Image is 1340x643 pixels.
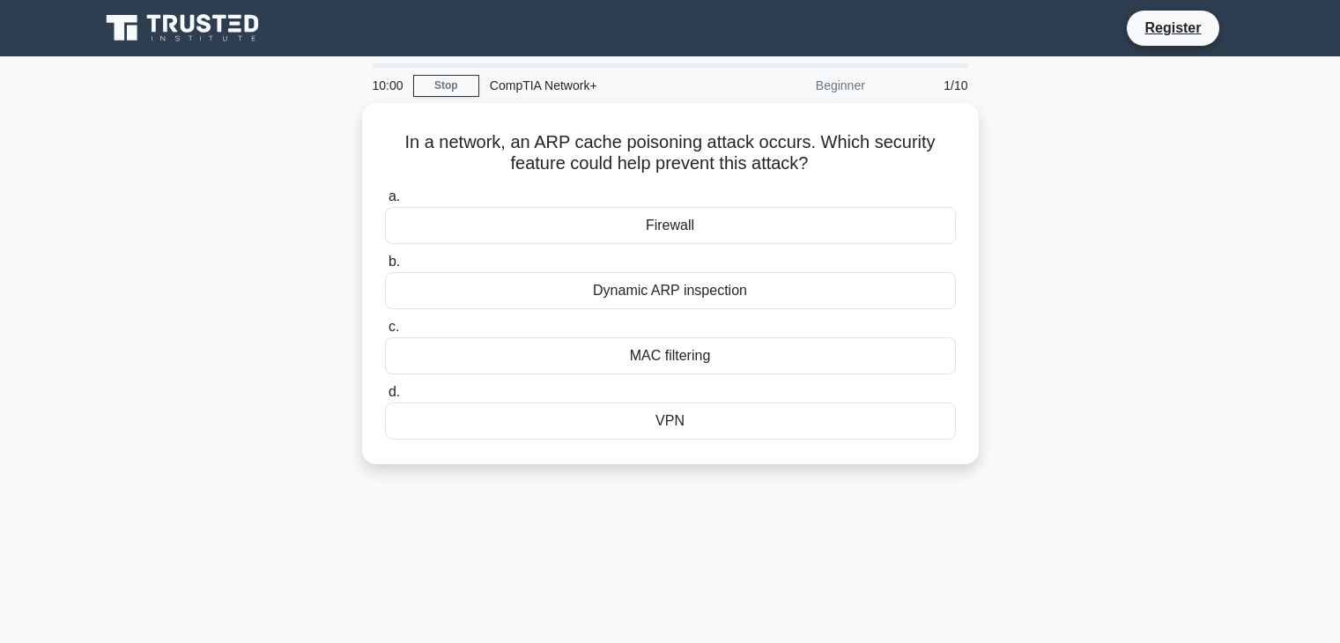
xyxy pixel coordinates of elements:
a: Register [1134,17,1211,39]
span: a. [389,188,400,203]
div: 1/10 [876,68,979,103]
div: CompTIA Network+ [479,68,722,103]
div: VPN [385,403,956,440]
div: Dynamic ARP inspection [385,272,956,309]
span: d. [389,384,400,399]
div: Firewall [385,207,956,244]
span: c. [389,319,399,334]
div: 10:00 [362,68,413,103]
div: Beginner [722,68,876,103]
h5: In a network, an ARP cache poisoning attack occurs. Which security feature could help prevent thi... [383,131,958,175]
span: b. [389,254,400,269]
a: Stop [413,75,479,97]
div: MAC filtering [385,337,956,374]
